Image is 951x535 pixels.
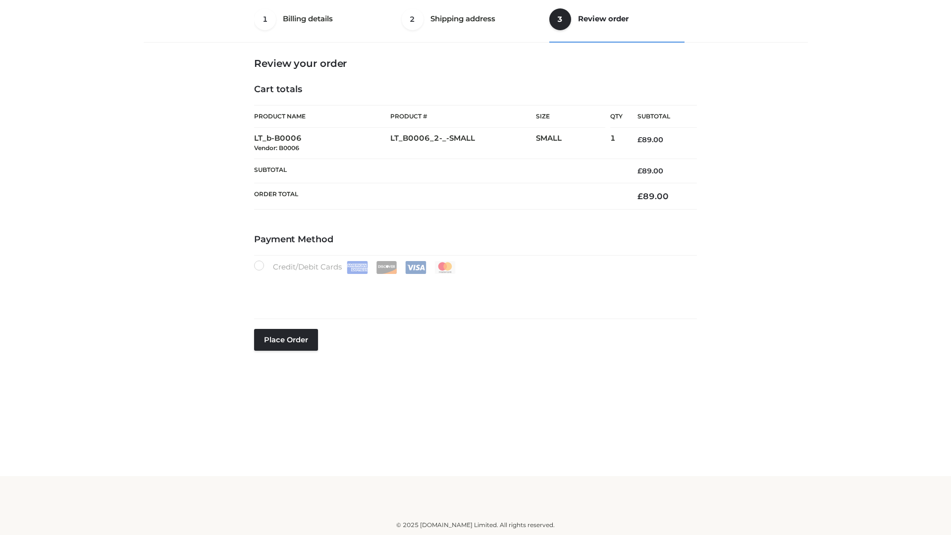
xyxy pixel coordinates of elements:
td: LT_b-B0006 [254,128,390,159]
img: Discover [376,261,397,274]
small: Vendor: B0006 [254,144,299,152]
span: £ [637,191,643,201]
th: Subtotal [254,159,623,183]
td: SMALL [536,128,610,159]
img: Amex [347,261,368,274]
bdi: 89.00 [637,191,669,201]
th: Qty [610,105,623,128]
bdi: 89.00 [637,135,663,144]
bdi: 89.00 [637,166,663,175]
label: Credit/Debit Cards [254,261,457,274]
img: Visa [405,261,426,274]
td: 1 [610,128,623,159]
h4: Cart totals [254,84,697,95]
span: £ [637,135,642,144]
th: Size [536,106,605,128]
th: Order Total [254,183,623,210]
span: £ [637,166,642,175]
th: Product Name [254,105,390,128]
th: Subtotal [623,106,697,128]
h3: Review your order [254,57,697,69]
button: Place order [254,329,318,351]
img: Mastercard [434,261,456,274]
th: Product # [390,105,536,128]
h4: Payment Method [254,234,697,245]
td: LT_B0006_2-_-SMALL [390,128,536,159]
iframe: Secure payment input frame [252,272,695,308]
div: © 2025 [DOMAIN_NAME] Limited. All rights reserved. [147,520,804,530]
